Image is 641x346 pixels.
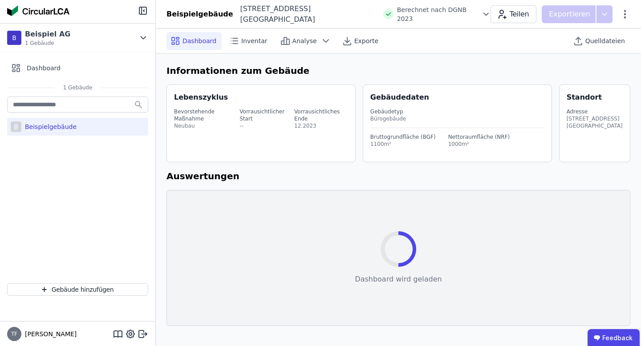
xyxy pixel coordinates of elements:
div: [STREET_ADDRESS][GEOGRAPHIC_DATA] [233,4,378,25]
div: Standort [567,92,602,103]
h6: Informationen zum Gebäude [166,64,630,77]
div: Beispielgebäude [166,9,233,20]
div: Beispielgebäude [21,122,77,131]
div: Bruttogrundfläche (BGF) [370,133,436,141]
div: Vorrausichtliches Ende [294,108,348,122]
div: Bürogebäude [370,115,544,122]
div: B [7,31,21,45]
span: 1 Gebäude [25,40,70,47]
span: Exporte [354,36,378,45]
div: Dashboard wird geladen [355,274,442,285]
div: [STREET_ADDRESS][GEOGRAPHIC_DATA] [567,115,623,129]
span: Quelldateien [585,36,625,45]
button: Gebäude hinzufügen [7,283,148,296]
div: Nettoraumfläche (NRF) [448,133,510,141]
div: Lebenszyklus [174,92,228,103]
span: TF [11,331,17,337]
div: 1000m² [448,141,510,148]
img: Concular [7,5,69,16]
div: Vorrausichtlicher Start [239,108,292,122]
p: Exportieren [549,9,592,20]
div: B [11,121,21,132]
span: Dashboard [27,64,61,72]
div: 1100m² [370,141,436,148]
div: Beispiel AG [25,29,70,40]
div: Adresse [567,108,623,115]
div: Neubau [174,122,238,129]
span: Berechnet nach DGNB 2023 [397,5,478,23]
div: Bevorstehende Maßnahme [174,108,238,122]
div: -- [239,122,292,129]
h6: Auswertungen [166,169,630,183]
span: 1 Gebäude [54,84,101,91]
div: 12.2023 [294,122,348,129]
span: [PERSON_NAME] [21,330,77,338]
span: Analyse [292,36,317,45]
span: Inventar [241,36,268,45]
div: Gebäudedaten [370,92,552,103]
div: Gebäudetyp [370,108,544,115]
button: Teilen [491,5,536,23]
span: Dashboard [183,36,216,45]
